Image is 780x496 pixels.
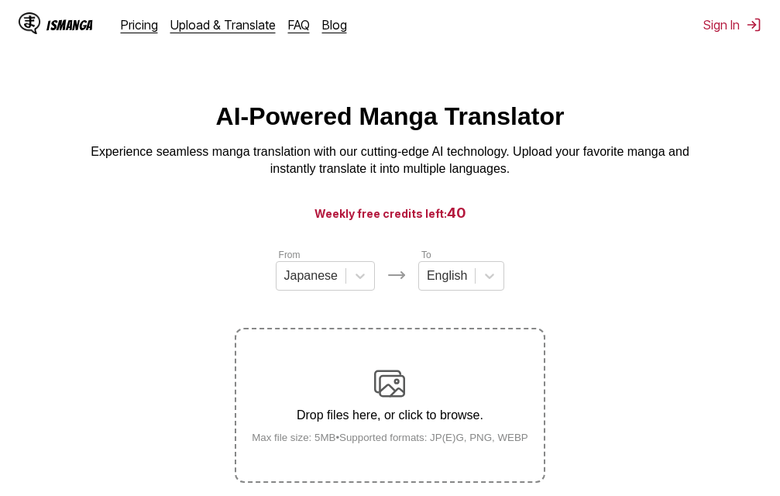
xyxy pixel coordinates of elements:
span: 40 [447,205,466,221]
a: IsManga LogoIsManga [19,12,121,37]
p: Drop files here, or click to browse. [239,408,541,422]
a: FAQ [288,17,310,33]
div: IsManga [46,18,93,33]
small: Max file size: 5MB • Supported formats: JP(E)G, PNG, WEBP [239,432,541,443]
a: Upload & Translate [170,17,276,33]
img: IsManga Logo [19,12,40,34]
h3: Weekly free credits left: [37,203,743,222]
h1: AI-Powered Manga Translator [216,102,565,131]
label: To [421,250,431,260]
button: Sign In [703,17,761,33]
a: Blog [322,17,347,33]
p: Experience seamless manga translation with our cutting-edge AI technology. Upload your favorite m... [81,143,700,178]
img: Sign out [746,17,761,33]
a: Pricing [121,17,158,33]
label: From [279,250,301,260]
img: Languages icon [387,266,406,284]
